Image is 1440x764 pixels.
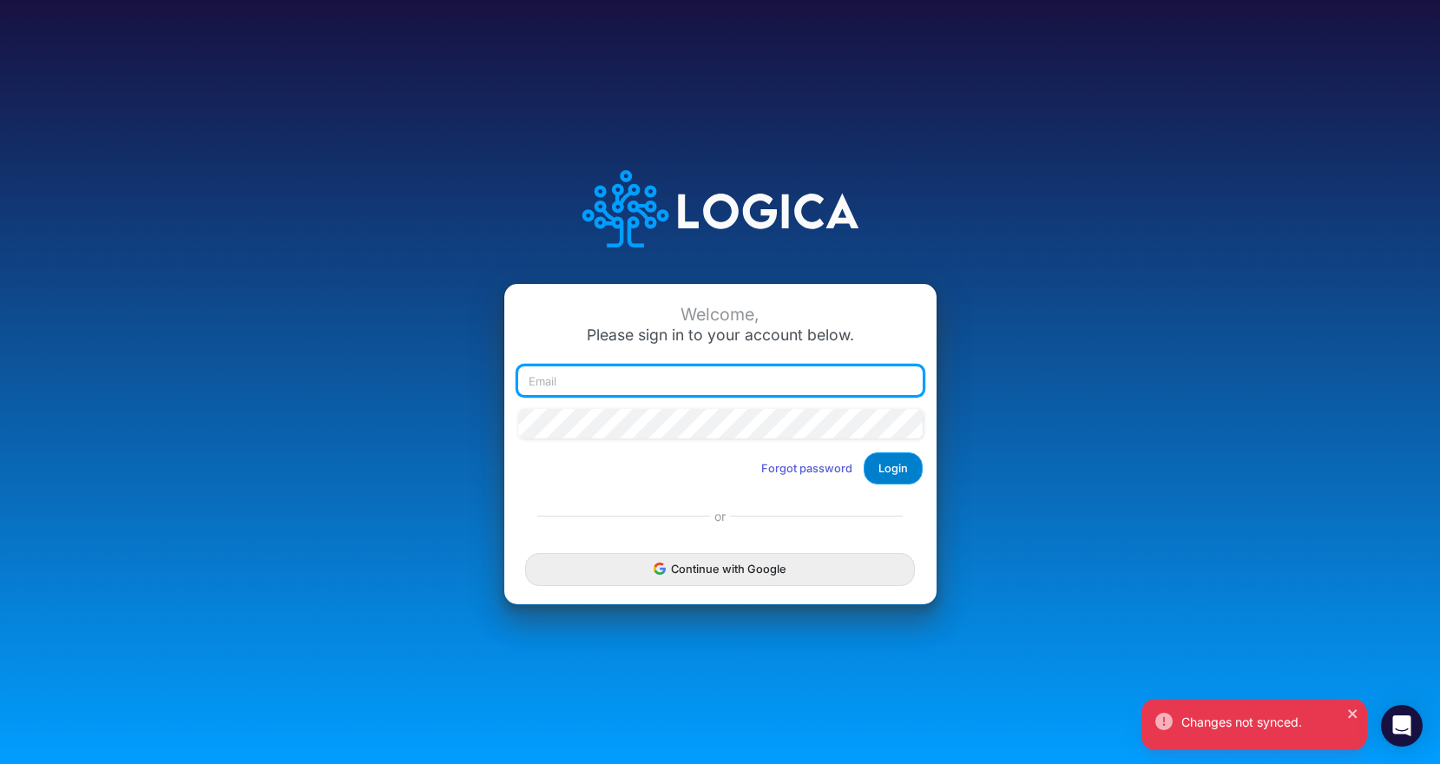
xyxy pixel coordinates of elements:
[750,454,864,483] button: Forgot password
[1381,705,1423,747] div: Open Intercom Messenger
[1347,703,1359,721] button: close
[518,366,923,396] input: Email
[525,553,914,585] button: Continue with Google
[1181,713,1353,731] div: Changes not synced.
[518,305,923,325] div: Welcome,
[587,326,854,344] span: Please sign in to your account below.
[864,452,923,484] button: Login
